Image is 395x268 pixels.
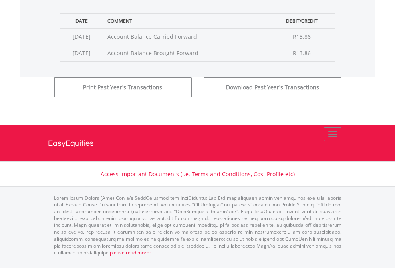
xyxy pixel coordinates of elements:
a: Access Important Documents (i.e. Terms and Conditions, Cost Profile etc) [101,170,295,178]
th: Comment [103,13,269,28]
td: [DATE] [60,28,103,45]
td: Account Balance Brought Forward [103,45,269,61]
td: Account Balance Carried Forward [103,28,269,45]
span: R13.86 [293,49,311,57]
th: Date [60,13,103,28]
a: please read more: [110,249,151,256]
span: R13.86 [293,33,311,40]
button: Download Past Year's Transactions [204,77,341,97]
a: EasyEquities [48,125,347,161]
button: Print Past Year's Transactions [54,77,192,97]
p: Lorem Ipsum Dolors (Ame) Con a/e SeddOeiusmod tem InciDiduntut Lab Etd mag aliquaen admin veniamq... [54,195,341,256]
th: Debit/Credit [269,13,335,28]
td: [DATE] [60,45,103,61]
